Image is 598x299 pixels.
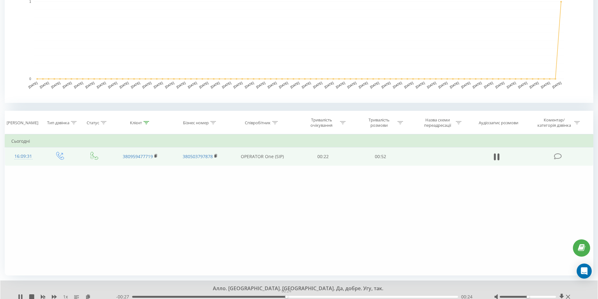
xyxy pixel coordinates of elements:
[479,120,518,125] div: Аудіозапис розмови
[108,81,118,89] text: [DATE]
[62,81,72,89] text: [DATE]
[449,81,460,89] text: [DATE]
[552,81,562,89] text: [DATE]
[540,81,551,89] text: [DATE]
[358,81,369,89] text: [DATE]
[123,153,153,159] a: 380959477719
[415,81,425,89] text: [DATE]
[362,117,396,128] div: Тривалість розмови
[335,81,346,89] text: [DATE]
[294,147,352,166] td: 00:22
[119,81,129,89] text: [DATE]
[130,120,142,125] div: Клієнт
[28,81,38,89] text: [DATE]
[73,285,516,292] div: Алло. [GEOGRAPHIC_DATA]. [GEOGRAPHIC_DATA]. Да, добре. Угу, так.
[11,150,35,163] div: 16:09:31
[290,81,300,89] text: [DATE]
[176,81,186,89] text: [DATE]
[230,147,294,166] td: OPERATOR One (SIP)
[392,81,402,89] text: [DATE]
[305,117,338,128] div: Тривалість очікування
[130,81,141,89] text: [DATE]
[577,264,592,279] div: Open Intercom Messenger
[483,81,494,89] text: [DATE]
[421,117,454,128] div: Назва схеми переадресації
[87,120,99,125] div: Статус
[29,77,31,81] text: 0
[301,81,311,89] text: [DATE]
[313,81,323,89] text: [DATE]
[256,81,266,89] text: [DATE]
[438,81,448,89] text: [DATE]
[142,81,152,89] text: [DATE]
[210,81,220,89] text: [DATE]
[324,81,334,89] text: [DATE]
[199,81,209,89] text: [DATE]
[51,81,61,89] text: [DATE]
[233,81,243,89] text: [DATE]
[267,81,277,89] text: [DATE]
[404,81,414,89] text: [DATE]
[280,287,293,296] div: 00:24
[285,296,288,298] div: Accessibility label
[526,296,529,298] div: Accessibility label
[347,81,357,89] text: [DATE]
[245,120,271,125] div: Співробітник
[518,81,528,89] text: [DATE]
[506,81,516,89] text: [DATE]
[381,81,391,89] text: [DATE]
[7,120,38,125] div: [PERSON_NAME]
[85,81,95,89] text: [DATE]
[183,153,213,159] a: 380503797878
[96,81,106,89] text: [DATE]
[352,147,409,166] td: 00:52
[183,120,209,125] div: Бізнес номер
[39,81,50,89] text: [DATE]
[426,81,437,89] text: [DATE]
[244,81,255,89] text: [DATE]
[461,81,471,89] text: [DATE]
[221,81,232,89] text: [DATE]
[529,81,539,89] text: [DATE]
[369,81,380,89] text: [DATE]
[187,81,197,89] text: [DATE]
[47,120,69,125] div: Тип дзвінка
[164,81,175,89] text: [DATE]
[472,81,482,89] text: [DATE]
[153,81,164,89] text: [DATE]
[5,135,593,147] td: Сьогодні
[73,81,84,89] text: [DATE]
[278,81,289,89] text: [DATE]
[495,81,505,89] text: [DATE]
[536,117,573,128] div: Коментар/категорія дзвінка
